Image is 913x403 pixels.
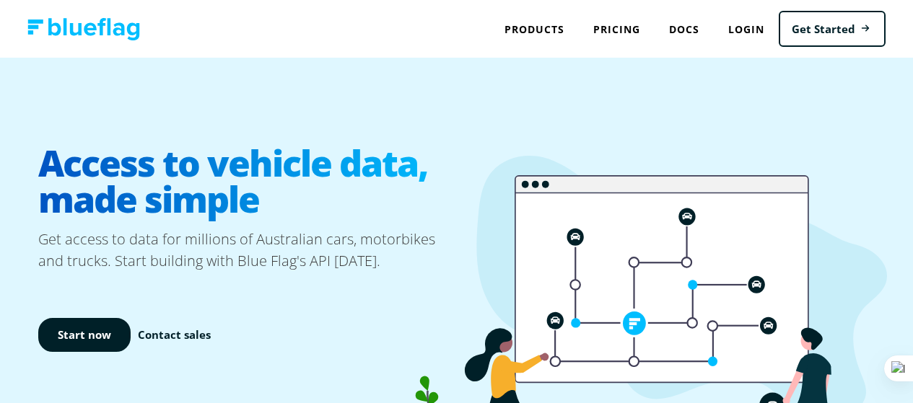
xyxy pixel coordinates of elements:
[714,14,779,44] a: Login to Blue Flag application
[490,14,579,44] div: Products
[579,14,655,44] a: Pricing
[38,229,457,272] p: Get access to data for millions of Australian cars, motorbikes and trucks. Start building with Bl...
[779,11,886,48] a: Get Started
[655,14,714,44] a: Docs
[38,318,131,352] a: Start now
[38,133,457,229] h1: Access to vehicle data, made simple
[27,18,140,40] img: Blue Flag logo
[138,327,211,343] a: Contact sales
